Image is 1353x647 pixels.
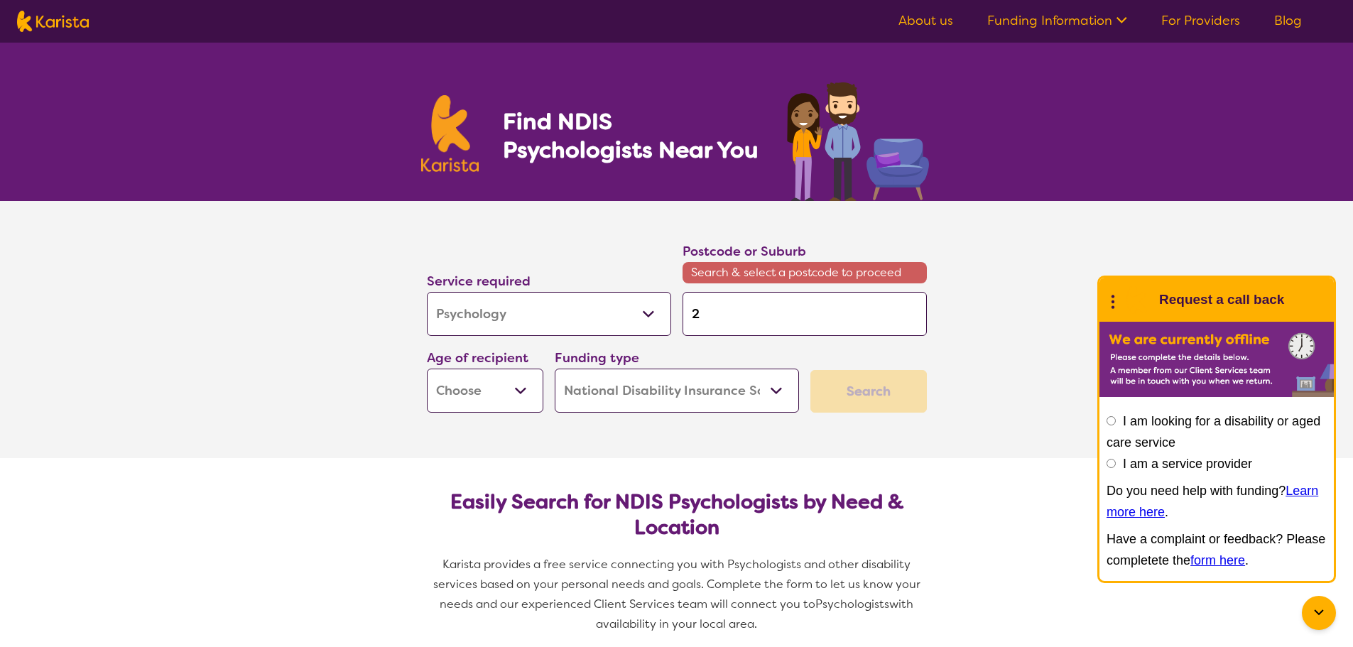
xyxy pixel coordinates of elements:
img: psychology [782,77,933,201]
a: About us [898,12,953,29]
a: Blog [1274,12,1302,29]
label: Postcode or Suburb [683,243,806,260]
input: Type [683,292,927,336]
label: I am looking for a disability or aged care service [1107,414,1320,450]
span: Psychologists [815,597,889,611]
img: Karista offline chat form to request call back [1099,322,1334,397]
label: Service required [427,273,531,290]
img: Karista [1122,286,1151,314]
span: Search & select a postcode to proceed [683,262,927,283]
a: form here [1190,553,1245,567]
label: I am a service provider [1123,457,1252,471]
h2: Easily Search for NDIS Psychologists by Need & Location [438,489,915,540]
label: Funding type [555,349,639,366]
label: Age of recipient [427,349,528,366]
h1: Find NDIS Psychologists Near You [503,107,766,164]
img: Karista logo [17,11,89,32]
p: Do you need help with funding? . [1107,480,1327,523]
h1: Request a call back [1159,289,1284,310]
a: For Providers [1161,12,1240,29]
img: Karista logo [421,95,479,172]
p: Have a complaint or feedback? Please completete the . [1107,528,1327,571]
span: Karista provides a free service connecting you with Psychologists and other disability services b... [433,557,923,611]
a: Funding Information [987,12,1127,29]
